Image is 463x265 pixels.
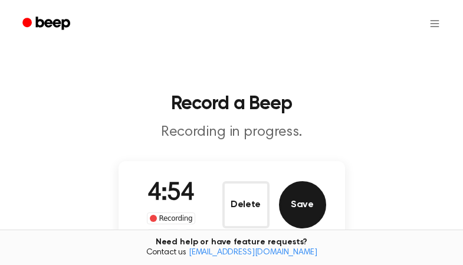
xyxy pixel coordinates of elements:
button: Open menu [421,9,449,38]
button: Save Audio Record [279,181,326,228]
div: Recording [147,212,196,224]
span: 4:54 [147,181,195,206]
h1: Record a Beep [14,94,449,113]
span: Contact us [7,248,456,259]
p: Recording in progress. [14,123,449,142]
a: [EMAIL_ADDRESS][DOMAIN_NAME] [189,248,317,257]
a: Beep [14,12,81,35]
button: Delete Audio Record [222,181,270,228]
